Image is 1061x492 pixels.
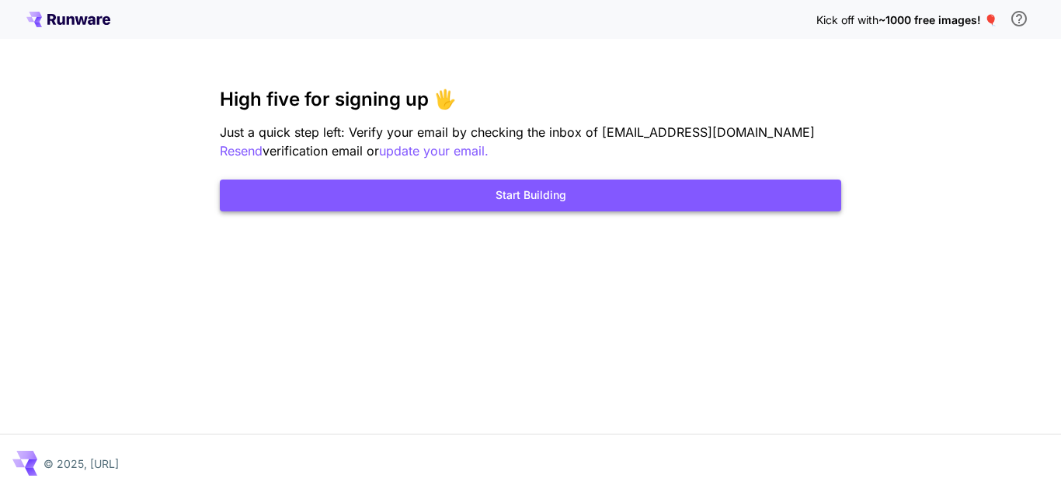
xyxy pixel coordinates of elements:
span: Kick off with [816,13,878,26]
button: Resend [220,141,263,161]
span: Just a quick step left: Verify your email by checking the inbox of [EMAIL_ADDRESS][DOMAIN_NAME] [220,124,815,140]
span: verification email or [263,143,379,159]
button: In order to qualify for free credit, you need to sign up with a business email address and click ... [1004,3,1035,34]
span: ~1000 free images! 🎈 [878,13,997,26]
button: update your email. [379,141,489,161]
button: Start Building [220,180,841,211]
p: © 2025, [URL] [43,455,119,472]
h3: High five for signing up 🖐️ [220,89,841,110]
